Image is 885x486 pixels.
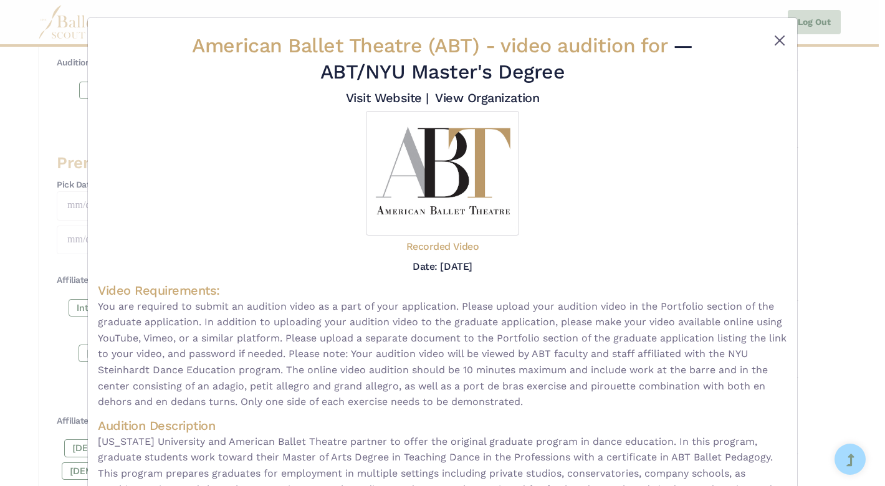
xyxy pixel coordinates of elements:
[98,417,787,434] h4: Audition Description
[413,260,472,272] h5: Date: [DATE]
[435,90,539,105] a: View Organization
[98,283,220,298] span: Video Requirements:
[406,241,479,254] h5: Recorded Video
[346,90,429,105] a: Visit Website |
[192,34,673,57] span: American Ballet Theatre (ABT) -
[772,33,787,48] button: Close
[320,34,693,83] span: — ABT/NYU Master's Degree
[98,298,787,410] span: You are required to submit an audition video as a part of your application. Please upload your au...
[366,111,519,236] img: Logo
[500,34,667,57] span: video audition for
